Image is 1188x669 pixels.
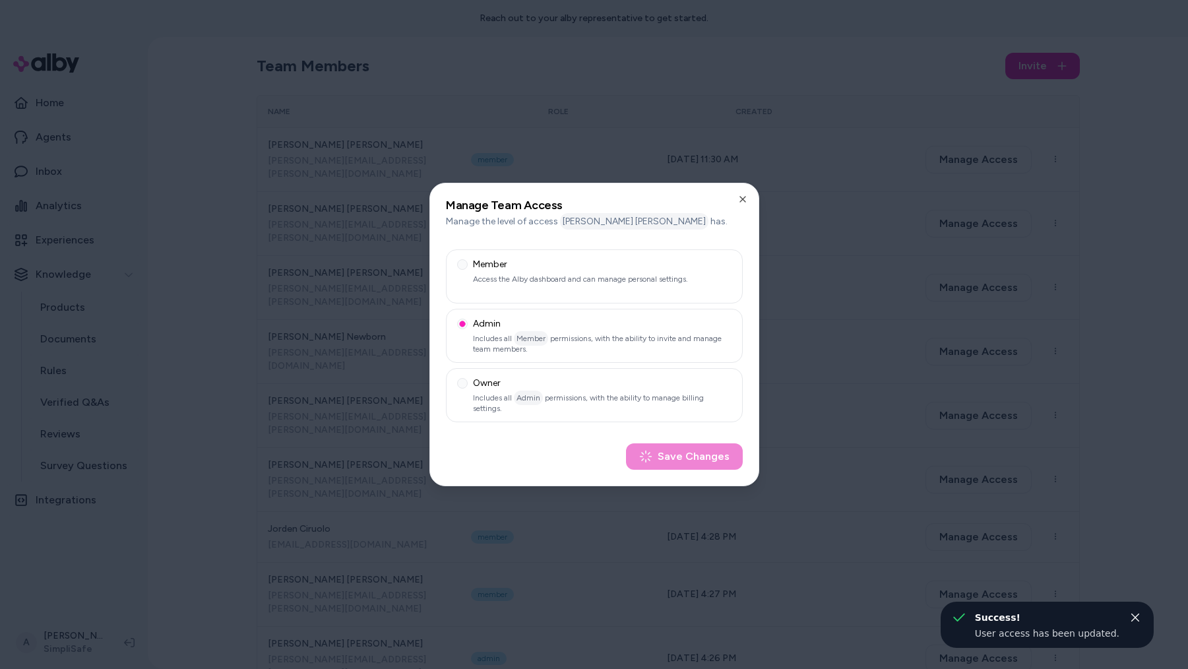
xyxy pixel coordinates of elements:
button: OwnerIncludes all Admin permissions, with the ability to manage billing settings. [457,378,468,389]
p: Manage the level of access has. [446,215,743,228]
span: [PERSON_NAME] [PERSON_NAME] [560,213,708,230]
button: MemberAccess the Alby dashboard and can manage personal settings. [457,259,468,270]
p: Includes all permissions, with the ability to manage billing settings. [457,393,732,414]
p: Access the Alby dashboard and can manage personal settings. [457,274,732,284]
span: Admin [473,317,501,331]
span: Member [514,331,548,346]
button: AdminIncludes all Member permissions, with the ability to invite and manage team members. [457,319,468,329]
span: Owner [473,377,501,390]
p: Includes all permissions, with the ability to invite and manage team members. [457,333,732,354]
span: Admin [514,391,543,405]
span: Member [473,258,507,271]
h2: Manage Team Access [446,199,743,211]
